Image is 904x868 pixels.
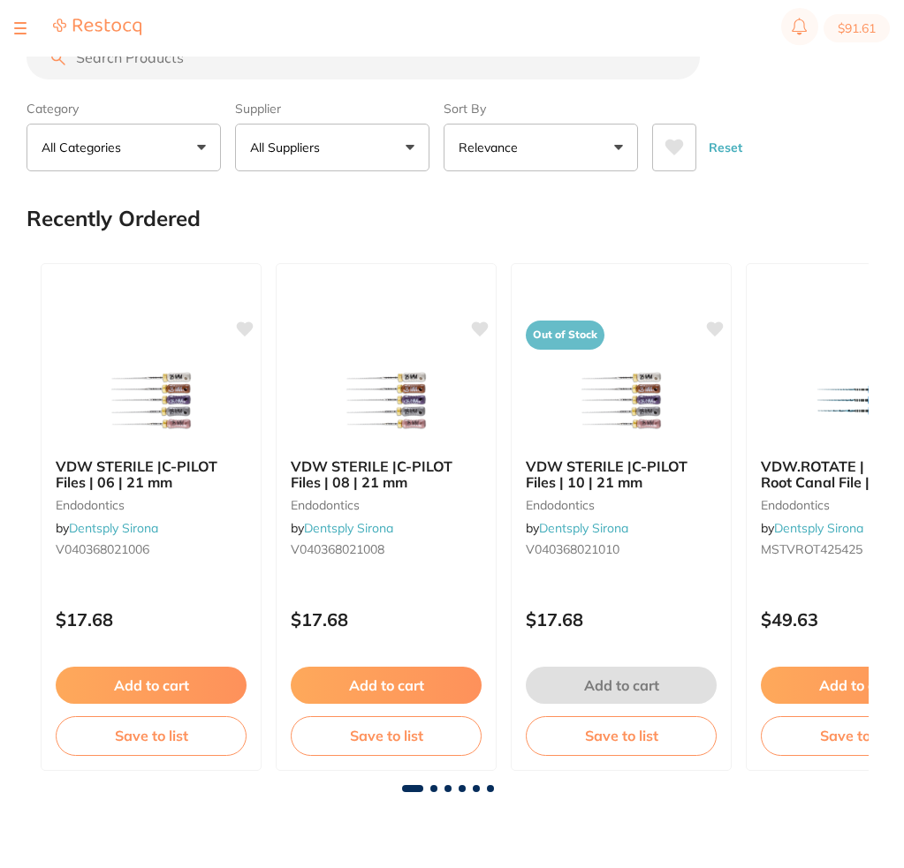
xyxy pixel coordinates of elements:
span: by [291,520,393,536]
button: All Categories [27,124,221,171]
img: VDW STERILE |C-PILOT Files | 08 | 21 mm [329,356,444,444]
button: Add to cart [291,667,482,704]
small: endodontics [291,498,482,512]
label: Category [27,101,221,117]
p: All Categories [42,139,128,156]
span: by [761,520,863,536]
a: Dentsply Sirona [774,520,863,536]
p: $17.68 [56,609,247,630]
p: $17.68 [291,609,482,630]
small: V040368021006 [56,542,247,556]
span: by [526,520,628,536]
span: by [56,520,158,536]
small: endodontics [526,498,717,512]
h2: Recently Ordered [27,207,201,231]
button: $91.61 [824,14,890,42]
img: VDW STERILE |C-PILOT Files | 06 | 21 mm [94,356,209,444]
b: VDW STERILE |C-PILOT Files | 06 | 21 mm [56,458,247,491]
p: $17.68 [526,609,717,630]
button: Save to list [526,716,717,755]
img: Restocq Logo [53,18,141,36]
a: Restocq Logo [53,18,141,39]
b: VDW STERILE |C-PILOT Files | 10 | 21 mm [526,458,717,491]
small: V040368021008 [291,542,482,556]
button: All Suppliers [235,124,429,171]
img: VDW STERILE |C-PILOT Files | 10 | 21 mm [564,356,679,444]
a: Dentsply Sirona [304,520,393,536]
button: Add to cart [56,667,247,704]
a: Dentsply Sirona [539,520,628,536]
button: Relevance [444,124,638,171]
button: Reset [703,124,748,171]
button: Add to cart [526,667,717,704]
a: Dentsply Sirona [69,520,158,536]
input: Search Products [27,35,700,79]
p: All Suppliers [250,139,327,156]
small: endodontics [56,498,247,512]
button: Save to list [291,716,482,755]
span: Out of Stock [526,321,604,350]
b: VDW STERILE |C-PILOT Files | 08 | 21 mm [291,458,482,491]
p: Relevance [459,139,525,156]
label: Sort By [444,101,638,117]
small: V040368021010 [526,542,717,556]
label: Supplier [235,101,429,117]
button: Save to list [56,716,247,755]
